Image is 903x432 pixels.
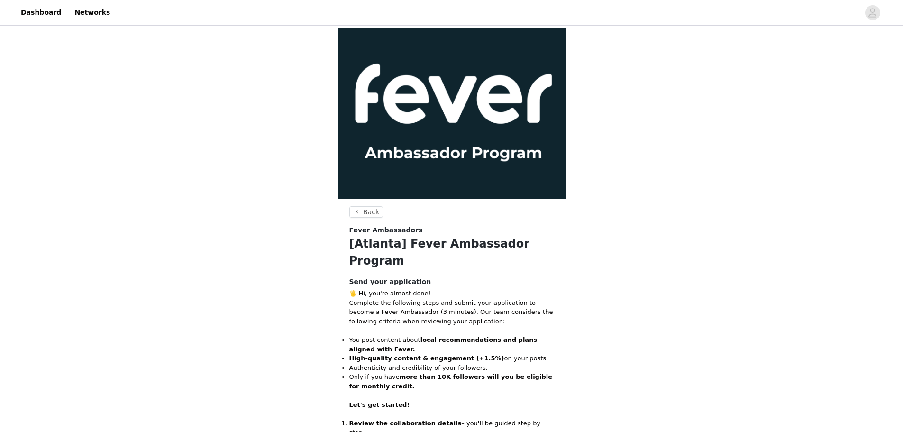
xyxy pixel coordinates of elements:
[349,225,423,235] span: Fever Ambassadors
[349,206,383,218] button: Back
[349,372,554,391] li: Only if you have
[349,373,552,390] strong: will you be eligible for monthly credit.
[349,354,554,363] li: on your posts.
[349,355,504,362] strong: High-quality content & engagement (+1.5%)
[338,28,566,199] img: campaign image
[349,336,538,353] strong: local recommendations and plans aligned with Fever.
[349,420,462,427] strong: Review the collaboration details
[69,2,116,23] a: Networks
[349,289,554,298] p: 🖐️ Hi, you're almost done!
[400,373,485,380] strong: more than 10K followers
[15,2,67,23] a: Dashboard
[349,235,554,269] h1: [Atlanta] Fever Ambassador Program
[349,401,410,408] strong: Let's get started!
[349,335,554,354] li: You post content about
[349,277,554,287] h4: Send your application
[349,298,554,326] p: Complete the following steps and submit your application to become a Fever Ambassador (3 minutes)...
[349,363,554,373] li: Authenticity and credibility of your followers.
[868,5,877,20] div: avatar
